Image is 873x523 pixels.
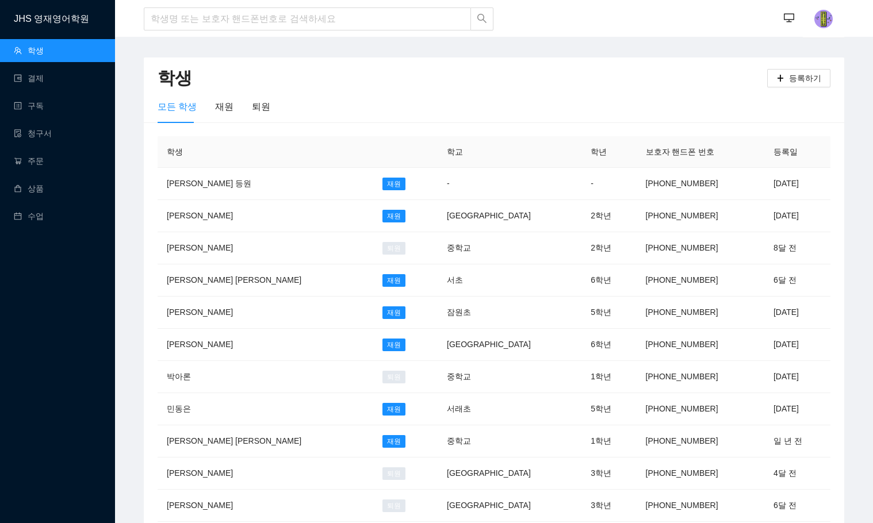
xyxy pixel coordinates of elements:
td: [GEOGRAPHIC_DATA] [438,329,581,361]
td: [DATE] [764,200,830,232]
span: 등록하기 [789,72,821,84]
td: [DATE] [764,329,830,361]
td: [PERSON_NAME] [158,490,373,522]
a: profile구독 [14,101,44,110]
span: 재원 [382,435,405,448]
td: [DATE] [764,393,830,425]
td: [PHONE_NUMBER] [637,232,764,264]
th: 학교 [438,136,581,168]
td: [GEOGRAPHIC_DATA] [438,200,581,232]
button: desktop [778,7,801,30]
td: 6학년 [581,329,636,361]
span: 재원 [382,274,405,287]
span: 퇴원 [382,242,405,255]
div: 퇴원 [252,99,270,114]
th: 학년 [581,136,636,168]
td: 3학년 [581,457,636,490]
td: 8달 전 [764,232,830,264]
td: [PERSON_NAME] [158,232,373,264]
td: [PHONE_NUMBER] [637,329,764,361]
td: - [581,168,636,200]
a: calendar수업 [14,211,44,221]
h2: 학생 [158,67,767,90]
td: [PHONE_NUMBER] [637,200,764,232]
td: - [438,168,581,200]
td: 6달 전 [764,490,830,522]
td: [GEOGRAPHIC_DATA] [438,457,581,490]
button: plus등록하기 [767,69,830,87]
span: plus [776,74,784,83]
td: 4달 전 [764,457,830,490]
span: 재원 [382,306,405,319]
a: shopping상품 [14,184,44,193]
td: [PHONE_NUMBER] [637,457,764,490]
span: 퇴원 [382,467,405,480]
img: photo.jpg [814,10,833,28]
td: [DATE] [764,168,830,200]
td: 중학교 [438,232,581,264]
td: 5학년 [581,393,636,425]
td: 1학년 [581,425,636,457]
td: [PHONE_NUMBER] [637,425,764,457]
span: 재원 [382,403,405,416]
span: desktop [784,13,794,25]
td: 2학년 [581,232,636,264]
td: [GEOGRAPHIC_DATA] [438,490,581,522]
th: 등록일 [764,136,830,168]
td: [PHONE_NUMBER] [637,168,764,200]
td: [DATE] [764,297,830,329]
td: 박아론 [158,361,373,393]
span: 퇴원 [382,499,405,512]
td: [PERSON_NAME] [PERSON_NAME] [158,425,373,457]
td: 6학년 [581,264,636,297]
a: file-done청구서 [14,129,52,138]
td: 민동은 [158,393,373,425]
td: [PERSON_NAME] 등원 [158,168,373,200]
td: [PERSON_NAME] [158,200,373,232]
td: [PHONE_NUMBER] [637,361,764,393]
td: 1학년 [581,361,636,393]
td: [PERSON_NAME] [158,329,373,361]
td: [PERSON_NAME] [158,457,373,490]
td: 2학년 [581,200,636,232]
td: [PERSON_NAME] [PERSON_NAME] [158,264,373,297]
td: 5학년 [581,297,636,329]
span: 재원 [382,178,405,190]
td: 중학교 [438,425,581,457]
button: search [470,7,493,30]
td: 3학년 [581,490,636,522]
span: 재원 [382,339,405,351]
a: shopping-cart주문 [14,156,44,166]
span: search [477,13,487,25]
span: 재원 [382,210,405,222]
a: wallet결제 [14,74,44,83]
td: [PHONE_NUMBER] [637,264,764,297]
td: [PHONE_NUMBER] [637,393,764,425]
a: team학생 [14,46,44,55]
td: 일 년 전 [764,425,830,457]
th: 학생 [158,136,373,168]
td: 서초 [438,264,581,297]
th: 보호자 핸드폰 번호 [637,136,764,168]
td: [PHONE_NUMBER] [637,490,764,522]
td: 잠원초 [438,297,581,329]
td: 6달 전 [764,264,830,297]
td: [PERSON_NAME] [158,297,373,329]
div: 재원 [215,99,233,114]
td: 중학교 [438,361,581,393]
td: 서래초 [438,393,581,425]
div: 모든 학생 [158,99,197,114]
td: [DATE] [764,361,830,393]
input: 학생명 또는 보호자 핸드폰번호로 검색하세요 [144,7,471,30]
td: [PHONE_NUMBER] [637,297,764,329]
span: 퇴원 [382,371,405,383]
